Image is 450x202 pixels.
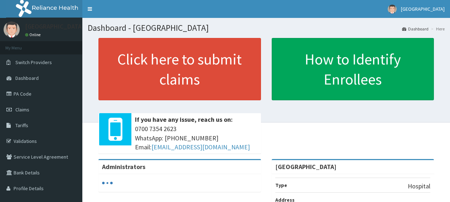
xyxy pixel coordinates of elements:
[272,38,434,100] a: How to Identify Enrollees
[151,143,250,151] a: [EMAIL_ADDRESS][DOMAIN_NAME]
[388,5,397,14] img: User Image
[429,26,445,32] li: Here
[88,23,445,33] h1: Dashboard - [GEOGRAPHIC_DATA]
[402,26,429,32] a: Dashboard
[135,115,233,124] b: If you have any issue, reach us on:
[135,124,257,152] span: 0700 7354 2623 WhatsApp: [PHONE_NUMBER] Email:
[102,163,145,171] b: Administrators
[408,182,430,191] p: Hospital
[25,23,84,30] p: [GEOGRAPHIC_DATA]
[15,122,28,129] span: Tariffs
[275,182,287,188] b: Type
[15,59,52,66] span: Switch Providers
[98,38,261,100] a: Click here to submit claims
[275,163,337,171] strong: [GEOGRAPHIC_DATA]
[401,6,445,12] span: [GEOGRAPHIC_DATA]
[15,106,29,113] span: Claims
[15,75,39,81] span: Dashboard
[25,32,42,37] a: Online
[102,178,113,188] svg: audio-loading
[4,21,20,38] img: User Image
